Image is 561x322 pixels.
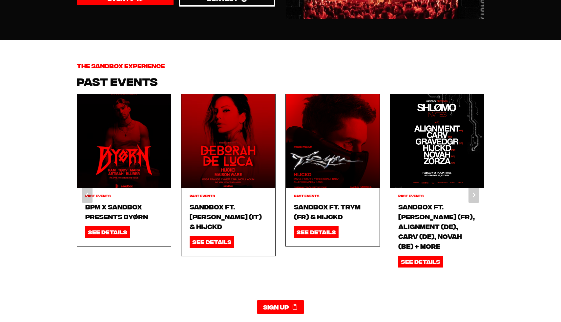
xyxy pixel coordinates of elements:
[398,194,424,198] a: Past Events
[257,300,304,314] a: Sign up
[190,236,234,247] a: SEE DETAILS
[263,302,289,312] span: Sign up
[190,194,215,198] a: Past Events
[398,202,476,251] a: Sandbox ft. [PERSON_NAME] (FR), Alignment (DE), Carv (DE), Novah (BE) + more
[390,94,484,295] div: %1$s of %2$s
[190,202,267,231] a: Sandbox ft. [PERSON_NAME] (IT) & HIJCKD
[294,194,319,198] a: Past Events
[77,73,484,89] h1: PAST EVENTS
[390,94,484,188] a: Read More Sandbox ft. Shlomo (FR), Alignment (DE), Carv (DE), Novah (BE) + more
[285,94,380,295] div: %1$s of %2$s
[286,94,380,188] a: Read More Sandbox ft. TRYM (FR) & HIJCKD
[77,94,171,188] a: Read More BPM x SANDBOX presents BYØRN
[82,187,93,203] button: Previous slide
[294,202,371,221] a: Sandbox ft. TRYM (FR) & HIJCKD
[85,202,163,221] a: BPM x SANDBOX presents BYØRN
[398,256,443,267] a: SEE DETAILS
[77,61,484,70] h6: THE SANDBOX EXPERIENCE
[181,94,276,295] div: %1$s of %2$s
[294,226,339,238] a: SEE DETAILS
[85,194,111,198] a: Past Events
[468,187,479,203] button: Next slide
[77,94,171,295] div: %1$s of %2$s
[77,94,484,295] div: Post Carousel
[85,226,130,238] a: SEE DETAILS
[181,94,275,188] a: Read More Sandbox ft. Deborah De Luca (IT) & HIJCKD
